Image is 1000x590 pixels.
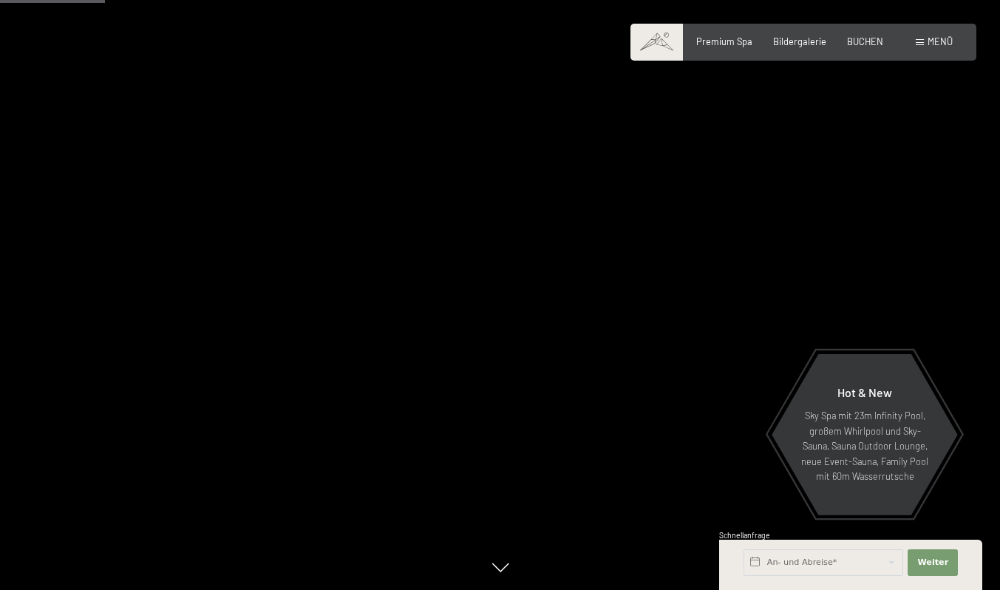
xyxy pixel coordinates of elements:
span: Weiter [917,557,948,569]
span: Menü [928,35,953,47]
span: Hot & New [837,385,892,399]
p: Sky Spa mit 23m Infinity Pool, großem Whirlpool und Sky-Sauna, Sauna Outdoor Lounge, neue Event-S... [800,408,929,484]
a: BUCHEN [847,35,883,47]
button: Weiter [908,549,958,576]
a: Hot & New Sky Spa mit 23m Infinity Pool, großem Whirlpool und Sky-Sauna, Sauna Outdoor Lounge, ne... [771,353,959,516]
a: Bildergalerie [773,35,826,47]
span: Schnellanfrage [719,531,770,540]
a: Premium Spa [696,35,752,47]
